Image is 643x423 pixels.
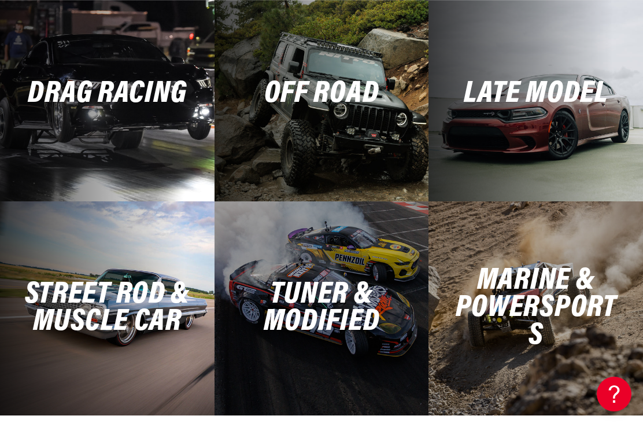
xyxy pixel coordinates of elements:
a: Marine &Powersports [428,201,643,416]
h2: Marine & Powersports [449,267,623,350]
a: Tuner &Modified [215,201,429,416]
h2: Late Model [464,80,608,108]
h2: Tuner & Modified [264,281,380,336]
h2: Drag Racing [28,80,186,108]
h2: Off Road [264,80,379,108]
h2: Street Rod & Muscle Car [25,281,190,336]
